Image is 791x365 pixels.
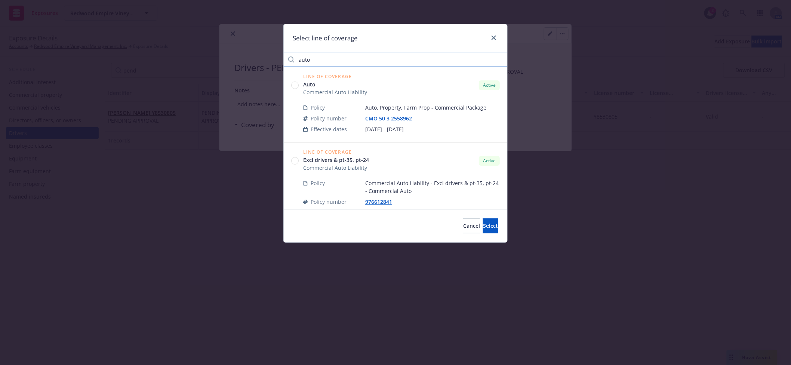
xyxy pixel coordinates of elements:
span: Commercial Auto Liability - Excl drivers & pt-35, pt-24 - Commercial Auto [365,179,500,195]
button: Select [483,218,498,233]
span: Line of Coverage [303,74,367,79]
a: CMO 50 3 2558962 [365,115,418,122]
span: Effective dates [311,209,347,217]
span: Auto, Property, Farm Prop - Commercial Package [365,104,500,111]
span: [DATE] - [DATE] [365,209,500,217]
span: [DATE] - [DATE] [365,125,500,133]
span: Line of Coverage [303,150,375,154]
a: 976612841 [365,198,398,205]
span: Cancel [463,222,480,229]
span: Policy [311,104,325,111]
a: close [489,33,498,42]
a: Excl drivers & pt-35, pt-24 [303,156,375,164]
span: Effective dates [311,125,347,133]
span: Policy number [311,198,347,206]
span: Active [482,157,497,164]
span: Policy [311,179,325,187]
input: Filter by keyword [284,52,507,67]
a: Auto [303,80,367,88]
span: Select [483,222,498,229]
span: Commercial Auto Liability [303,88,367,96]
span: Policy number [311,114,347,122]
h1: Select line of coverage [293,33,358,43]
button: Cancel [463,218,480,233]
span: Commercial Auto Liability [303,164,375,172]
span: Active [482,82,497,89]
